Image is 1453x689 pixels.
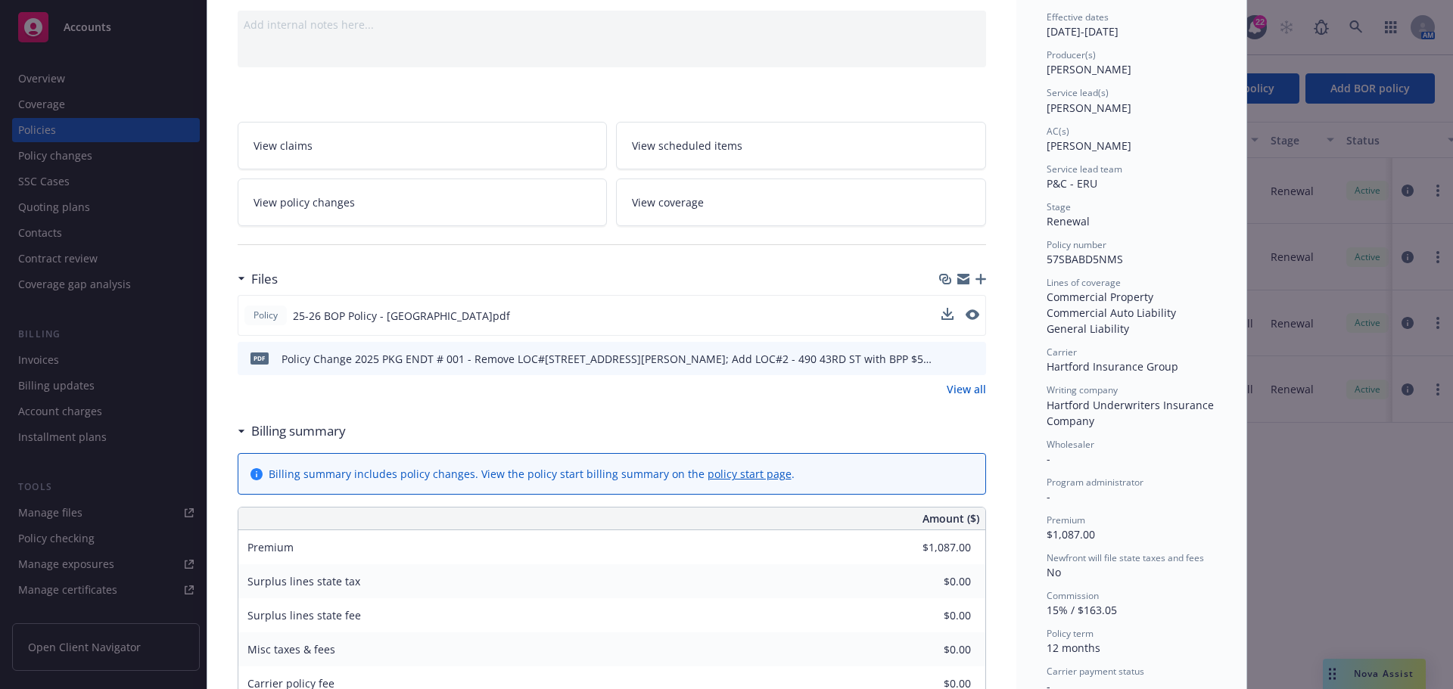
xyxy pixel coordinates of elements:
[1047,48,1096,61] span: Producer(s)
[1047,214,1090,228] span: Renewal
[238,122,608,169] a: View claims
[1047,551,1204,564] span: Newfront will file state taxes and fees
[247,540,294,554] span: Premium
[1047,289,1216,305] div: Commercial Property
[708,467,792,481] a: policy start page
[1047,665,1144,678] span: Carrier payment status
[966,309,979,320] button: preview file
[1047,305,1216,321] div: Commercial Auto Liability
[1047,163,1122,175] span: Service lead team
[1047,589,1099,602] span: Commission
[238,178,608,226] a: View policy changes
[1047,62,1131,76] span: [PERSON_NAME]
[1047,641,1100,655] span: 12 months
[1047,359,1178,374] span: Hartford Insurance Group
[247,642,335,656] span: Misc taxes & fees
[269,466,795,482] div: Billing summary includes policy changes. View the policy start billing summary on the .
[1047,176,1097,191] span: P&C - ERU
[1047,276,1121,289] span: Lines of coverage
[1047,398,1217,428] span: Hartford Underwriters Insurance Company
[1047,514,1085,526] span: Premium
[250,352,269,364] span: pdf
[941,308,954,320] button: download file
[632,194,704,210] span: View coverage
[1047,527,1095,542] span: $1,087.00
[882,604,980,627] input: 0.00
[1047,200,1071,213] span: Stage
[1047,238,1106,251] span: Policy number
[941,308,954,324] button: download file
[1047,125,1069,138] span: AC(s)
[882,570,980,593] input: 0.00
[238,269,278,289] div: Files
[251,269,278,289] h3: Files
[1047,565,1061,579] span: No
[282,351,936,367] div: Policy Change 2025 PKG ENDT # 001 - Remove LOC#[STREET_ADDRESS][PERSON_NAME]; Add LOC#2 - 490 43R...
[254,194,355,210] span: View policy changes
[244,17,980,33] div: Add internal notes here...
[966,351,980,367] button: preview file
[1047,438,1094,451] span: Wholesaler
[1047,603,1117,617] span: 15% / $163.05
[1047,346,1077,358] span: Carrier
[1047,86,1109,99] span: Service lead(s)
[1047,11,1109,23] span: Effective dates
[254,138,313,154] span: View claims
[882,638,980,661] input: 0.00
[1047,452,1050,466] span: -
[632,138,742,154] span: View scheduled items
[1047,321,1216,337] div: General Liability
[293,308,510,324] span: 25-26 BOP Policy - [GEOGRAPHIC_DATA]pdf
[966,308,979,324] button: preview file
[251,421,346,441] h3: Billing summary
[616,122,986,169] a: View scheduled items
[616,178,986,226] a: View coverage
[1047,476,1143,489] span: Program administrator
[882,536,980,559] input: 0.00
[1047,383,1118,396] span: Writing company
[1047,138,1131,153] span: [PERSON_NAME]
[238,421,346,441] div: Billing summary
[1047,252,1123,266] span: 57SBABD5NMS
[1047,627,1094,640] span: Policy term
[247,574,360,588] span: Surplus lines state tax
[947,381,986,397] a: View all
[942,351,954,367] button: download file
[250,309,281,322] span: Policy
[247,608,361,622] span: Surplus lines state fee
[923,511,979,526] span: Amount ($)
[1047,11,1216,39] div: [DATE] - [DATE]
[1047,489,1050,504] span: -
[1047,101,1131,115] span: [PERSON_NAME]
